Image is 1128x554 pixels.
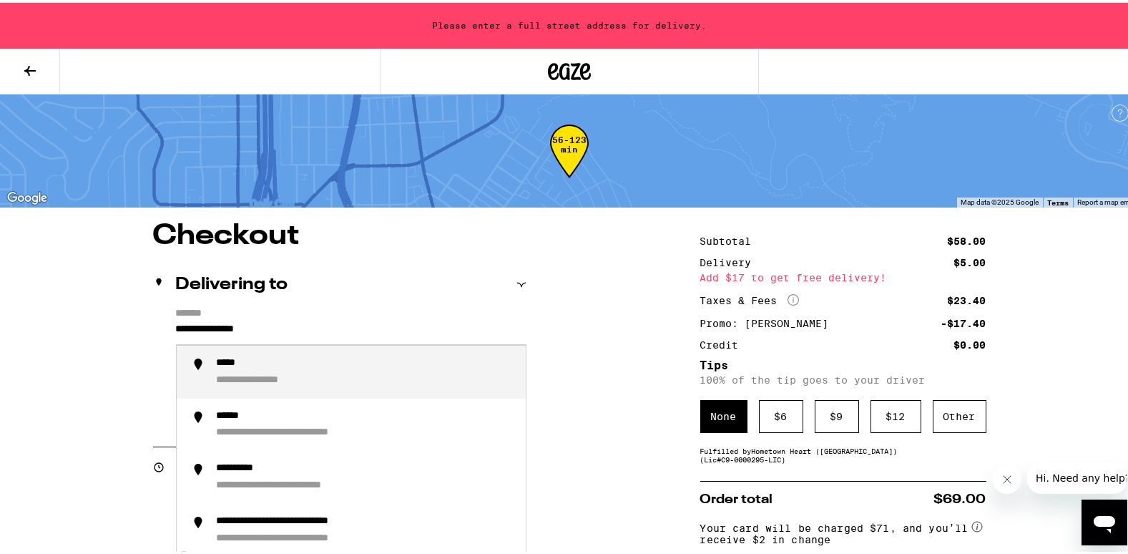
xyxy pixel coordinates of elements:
div: 56-123 min [550,132,589,186]
div: $0.00 [954,337,986,347]
img: Google [4,186,51,205]
div: Add $17 to get free delivery! [700,270,986,280]
a: Terms [1047,195,1069,204]
div: Fulfilled by Hometown Heart ([GEOGRAPHIC_DATA]) (Lic# C9-0000295-LIC ) [700,444,986,461]
iframe: Button to launch messaging window [1082,497,1127,543]
a: Open this area in Google Maps (opens a new window) [4,186,51,205]
span: Map data ©2025 Google [961,195,1039,203]
span: Order total [700,490,773,503]
span: Your card will be charged $71, and you’ll receive $2 in change [700,515,969,543]
div: Taxes & Fees [700,291,799,304]
iframe: Message from company [1027,460,1127,491]
div: Promo: [PERSON_NAME] [700,316,839,326]
div: $ 6 [759,397,803,430]
span: $69.00 [934,490,986,503]
h5: Tips [700,357,986,369]
p: 100% of the tip goes to your driver [700,371,986,383]
iframe: Close message [993,462,1021,491]
div: Delivery [700,255,762,265]
div: Other [933,397,986,430]
div: $5.00 [954,255,986,265]
div: $ 9 [815,397,859,430]
div: Subtotal [700,233,762,243]
div: $23.40 [948,293,986,303]
div: $58.00 [948,233,986,243]
h1: Checkout [153,219,526,248]
h2: Delivering to [176,273,288,291]
div: Credit [700,337,749,347]
span: Hi. Need any help? [9,10,103,21]
div: -$17.40 [941,316,986,326]
div: None [700,397,747,430]
div: $ 12 [870,397,921,430]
